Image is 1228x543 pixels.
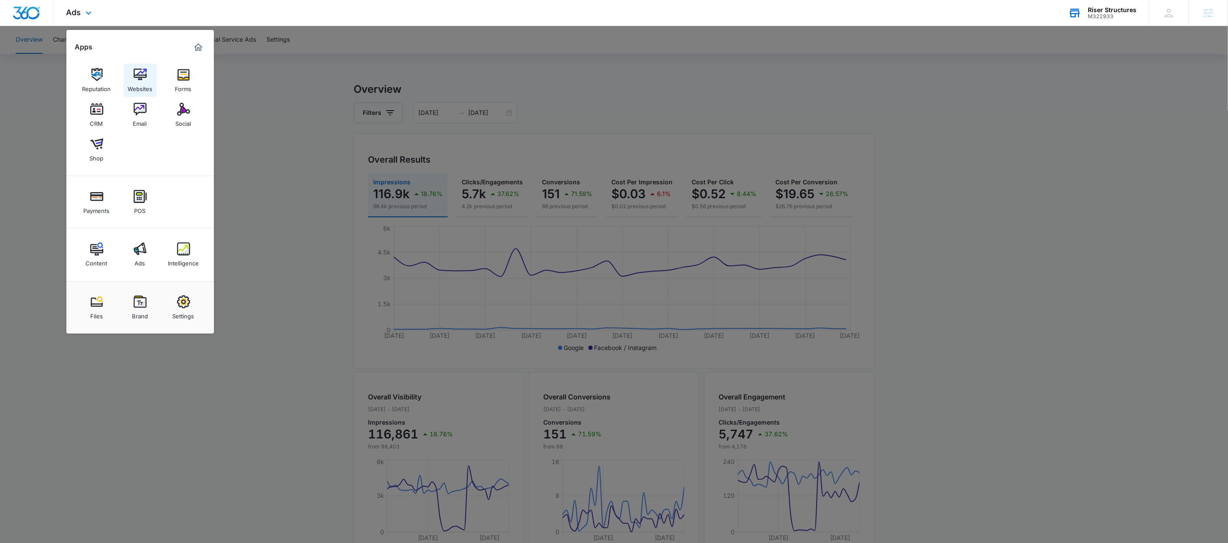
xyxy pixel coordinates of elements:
a: POS [124,186,157,219]
span: Ads [66,8,81,17]
a: Settings [167,291,200,324]
div: POS [135,203,146,214]
div: Payments [84,203,110,214]
a: Marketing 360® Dashboard [191,40,205,54]
a: Payments [80,186,113,219]
a: Ads [124,238,157,271]
a: Social [167,98,200,131]
a: CRM [80,98,113,131]
div: account id [1088,13,1136,20]
a: Brand [124,291,157,324]
div: Shop [90,150,104,162]
div: Websites [128,81,152,92]
div: Settings [173,308,194,320]
h2: Apps [75,43,93,51]
a: Email [124,98,157,131]
div: CRM [90,116,103,127]
div: Social [176,116,191,127]
a: Shop [80,133,113,166]
div: Content [86,255,108,267]
a: Forms [167,64,200,97]
div: Ads [135,255,145,267]
a: Files [80,291,113,324]
div: Forms [175,81,192,92]
div: account name [1088,7,1136,13]
div: Email [133,116,147,127]
a: Content [80,238,113,271]
div: Reputation [82,81,111,92]
div: Intelligence [168,255,199,267]
a: Websites [124,64,157,97]
div: Files [90,308,103,320]
a: Reputation [80,64,113,97]
a: Intelligence [167,238,200,271]
div: Brand [132,308,148,320]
